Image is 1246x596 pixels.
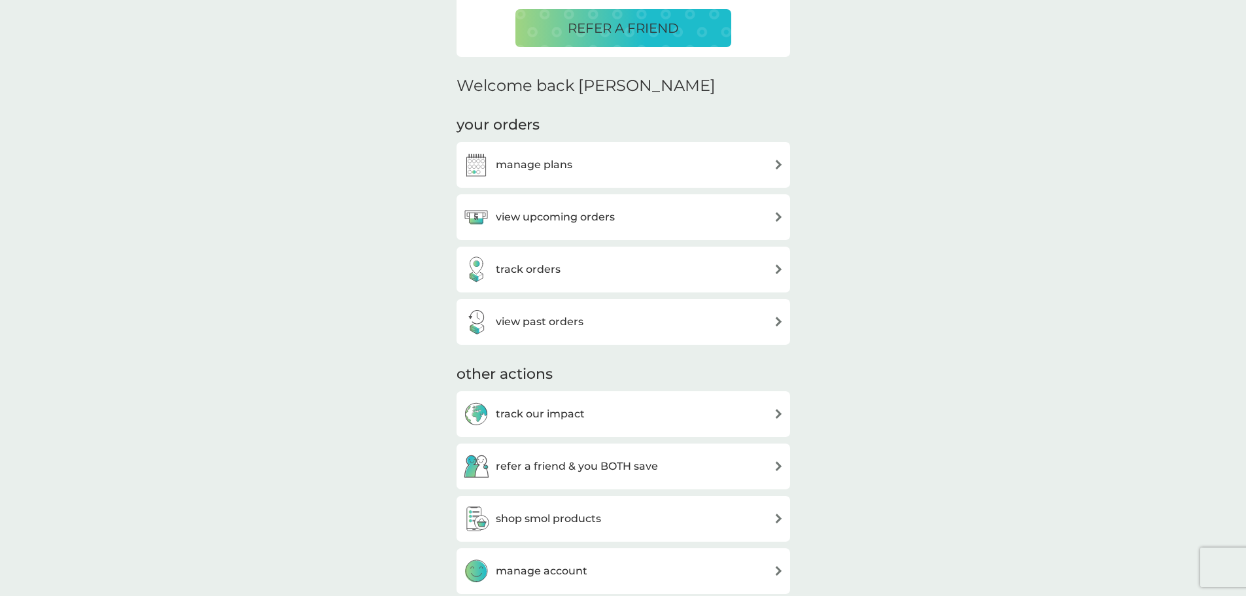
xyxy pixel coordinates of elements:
[496,406,585,423] h3: track our impact
[496,156,572,173] h3: manage plans
[568,18,679,39] p: REFER A FRIEND
[774,461,784,471] img: arrow right
[457,115,540,135] h3: your orders
[457,364,553,385] h3: other actions
[496,261,561,278] h3: track orders
[496,510,601,527] h3: shop smol products
[774,160,784,169] img: arrow right
[774,264,784,274] img: arrow right
[515,9,731,47] button: REFER A FRIEND
[774,409,784,419] img: arrow right
[774,317,784,326] img: arrow right
[457,77,716,96] h2: Welcome back [PERSON_NAME]
[774,212,784,222] img: arrow right
[774,566,784,576] img: arrow right
[774,514,784,523] img: arrow right
[496,313,583,330] h3: view past orders
[496,458,658,475] h3: refer a friend & you BOTH save
[496,563,587,580] h3: manage account
[496,209,615,226] h3: view upcoming orders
